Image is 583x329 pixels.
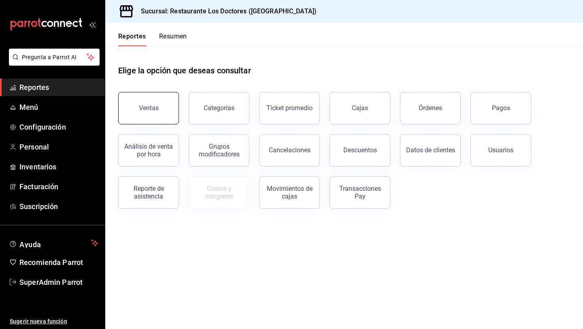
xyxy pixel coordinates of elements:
div: Ticket promedio [266,104,313,112]
button: Descuentos [330,134,390,167]
div: Transacciones Pay [335,185,385,200]
div: Análisis de venta por hora [123,143,174,158]
button: Transacciones Pay [330,176,390,209]
button: Órdenes [400,92,461,124]
span: Suscripción [19,201,98,212]
span: Menú [19,102,98,113]
span: Personal [19,141,98,152]
div: Categorías [204,104,234,112]
button: Usuarios [470,134,531,167]
span: SuperAdmin Parrot [19,277,98,288]
button: Pagos [470,92,531,124]
span: Ayuda [19,238,88,248]
h1: Elige la opción que deseas consultar [118,64,251,77]
span: Facturación [19,181,98,192]
h3: Sucursal: Restaurante Los Doctores ([GEOGRAPHIC_DATA]) [134,6,317,16]
button: Grupos modificadores [189,134,249,167]
div: Reporte de asistencia [123,185,174,200]
div: Movimientos de cajas [264,185,315,200]
button: Pregunta a Parrot AI [9,49,100,66]
div: Descuentos [343,146,377,154]
button: Ticket promedio [259,92,320,124]
div: Cancelaciones [269,146,311,154]
button: Categorías [189,92,249,124]
div: Ventas [139,104,159,112]
span: Reportes [19,82,98,93]
button: Cancelaciones [259,134,320,167]
div: Órdenes [419,104,442,112]
a: Pregunta a Parrot AI [6,59,100,67]
span: Configuración [19,122,98,132]
div: navigation tabs [118,32,187,46]
button: Reporte de asistencia [118,176,179,209]
button: open_drawer_menu [89,21,96,28]
div: Usuarios [488,146,513,154]
span: Sugerir nueva función [10,317,98,326]
button: Análisis de venta por hora [118,134,179,167]
a: Cajas [330,92,390,124]
button: Contrata inventarios para ver este reporte [189,176,249,209]
span: Inventarios [19,161,98,172]
div: Datos de clientes [406,146,455,154]
span: Recomienda Parrot [19,257,98,268]
div: Cajas [352,103,368,113]
div: Grupos modificadores [194,143,244,158]
button: Ventas [118,92,179,124]
div: Pagos [492,104,510,112]
button: Resumen [159,32,187,46]
div: Costos y márgenes [194,185,244,200]
button: Datos de clientes [400,134,461,167]
button: Movimientos de cajas [259,176,320,209]
button: Reportes [118,32,146,46]
span: Pregunta a Parrot AI [22,53,87,62]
